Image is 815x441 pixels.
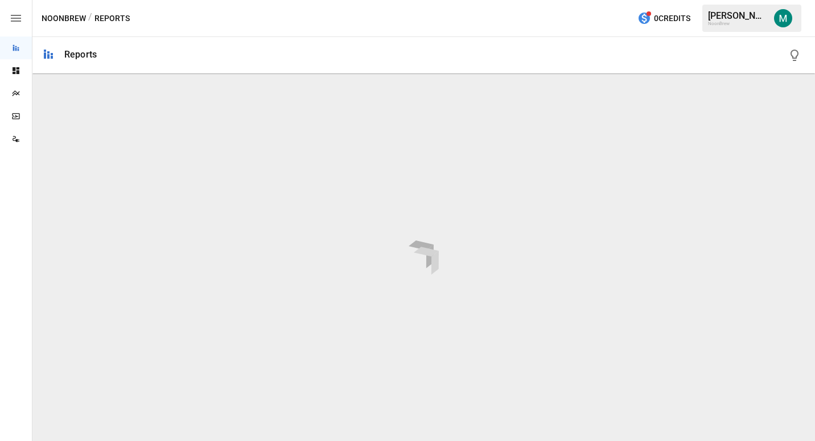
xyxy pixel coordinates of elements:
div: [PERSON_NAME] [708,10,767,21]
button: Michael Gross [767,2,799,34]
button: 0Credits [633,8,695,29]
span: 0 Credits [654,11,690,26]
img: Michael Gross [774,9,792,27]
button: NoonBrew [42,11,86,26]
div: NoonBrew [708,21,767,26]
div: / [88,11,92,26]
img: drivepoint-animation.ef608ccb.svg [409,240,438,275]
div: Reports [64,49,97,60]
